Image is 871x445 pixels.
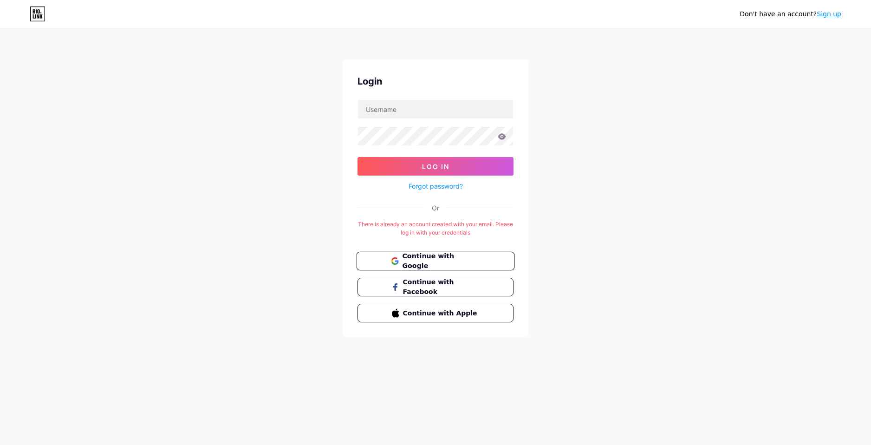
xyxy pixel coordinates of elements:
[357,304,513,322] button: Continue with Apple
[357,278,513,296] button: Continue with Facebook
[357,157,513,176] button: Log In
[432,203,439,213] div: Or
[422,163,449,170] span: Log In
[403,308,480,318] span: Continue with Apple
[357,74,513,88] div: Login
[409,181,463,191] a: Forgot password?
[356,252,514,271] button: Continue with Google
[402,251,480,271] span: Continue with Google
[817,10,841,18] a: Sign up
[403,277,480,297] span: Continue with Facebook
[740,9,841,19] div: Don't have an account?
[358,100,513,118] input: Username
[357,252,513,270] a: Continue with Google
[357,220,513,237] div: There is already an account created with your email. Please log in with your credentials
